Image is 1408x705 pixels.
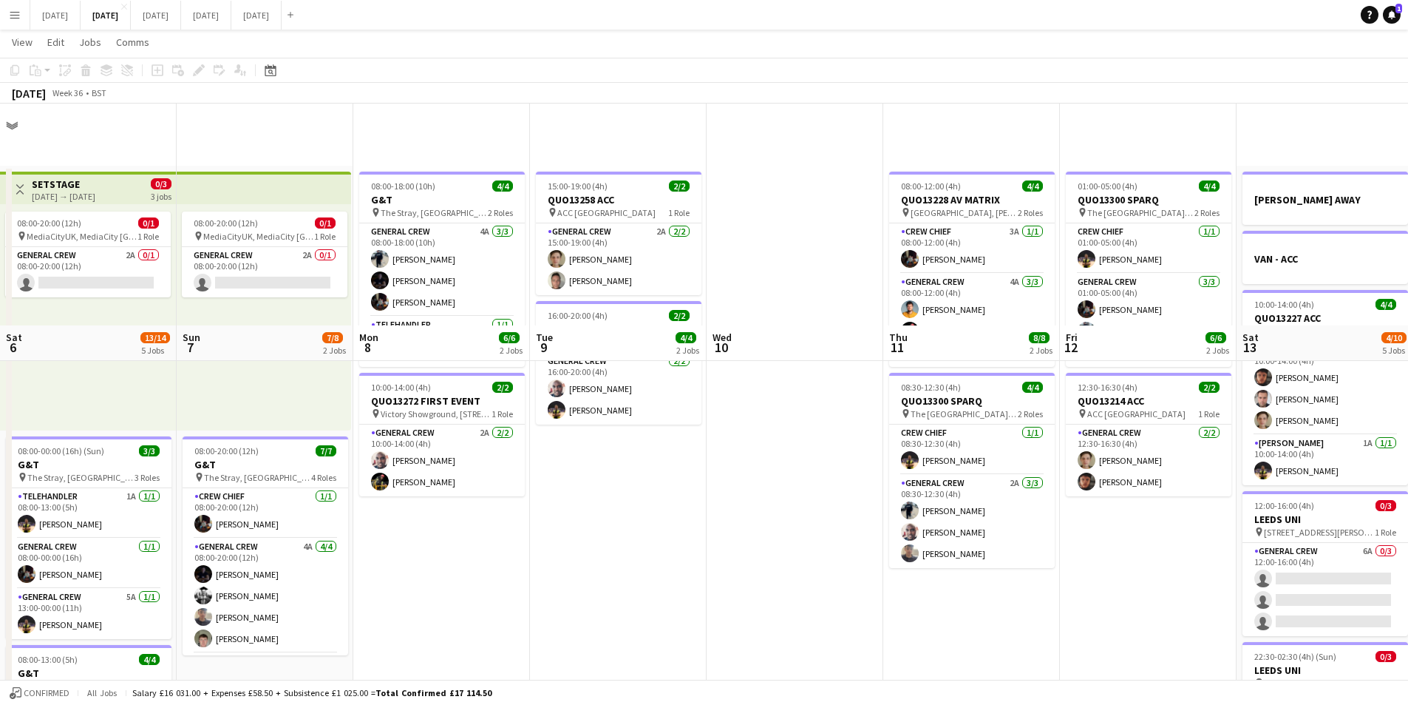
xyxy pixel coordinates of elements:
[5,247,171,297] app-card-role: General Crew2A0/108:00-20:00 (12h)
[1375,500,1396,511] span: 0/3
[359,172,525,367] app-job-card: 08:00-18:00 (10h)4/4G&T The Stray, [GEOGRAPHIC_DATA], [GEOGRAPHIC_DATA], [GEOGRAPHIC_DATA]2 Roles...
[1242,290,1408,485] app-job-card: 10:00-14:00 (4h)4/4QUO13227 ACC ACC [GEOGRAPHIC_DATA]2 RolesGeneral Crew1A3/310:00-14:00 (4h)[PER...
[1066,394,1231,408] h3: QUO13214 ACC
[359,223,525,317] app-card-role: General Crew4A3/308:00-18:00 (10h)[PERSON_NAME][PERSON_NAME][PERSON_NAME]
[911,207,1018,218] span: [GEOGRAPHIC_DATA], [PERSON_NAME][STREET_ADDRESS]
[1240,339,1259,356] span: 13
[1264,527,1375,538] span: [STREET_ADDRESS][PERSON_NAME][PERSON_NAME]
[1022,181,1043,192] span: 4/4
[1066,193,1231,206] h3: QUO13300 SPARQ
[6,331,22,344] span: Sat
[6,589,171,639] app-card-role: General Crew5A1/113:00-00:00 (11h)[PERSON_NAME]
[110,33,155,52] a: Comms
[314,231,336,242] span: 1 Role
[1383,6,1401,24] a: 1
[151,189,171,202] div: 3 jobs
[889,274,1055,367] app-card-role: General Crew4A3/308:00-12:00 (4h)[PERSON_NAME][PERSON_NAME][PERSON_NAME]
[1066,331,1078,344] span: Fri
[669,181,690,192] span: 2/2
[316,445,336,456] span: 7/7
[139,654,160,665] span: 4/4
[315,217,336,229] span: 0/1
[1030,345,1052,356] div: 2 Jobs
[534,339,553,356] span: 9
[536,301,701,425] div: 16:00-20:00 (4h)2/2QUO13272 FIRST EVENT Victory Showground, [STREET_ADDRESS][PERSON_NAME]1 RoleGe...
[901,382,961,393] span: 08:30-12:30 (4h)
[32,178,95,191] h3: SETSTAGE
[1087,207,1194,218] span: The [GEOGRAPHIC_DATA], [STREET_ADDRESS]
[183,436,348,655] app-job-card: 08:00-20:00 (12h)7/7G&T The Stray, [GEOGRAPHIC_DATA], [GEOGRAPHIC_DATA], [GEOGRAPHIC_DATA]4 Roles...
[1242,543,1408,636] app-card-role: General Crew6A0/312:00-16:00 (4h)
[889,475,1055,568] app-card-role: General Crew2A3/308:30-12:30 (4h)[PERSON_NAME][PERSON_NAME][PERSON_NAME]
[359,373,525,496] div: 10:00-14:00 (4h)2/2QUO13272 FIRST EVENT Victory Showground, [STREET_ADDRESS][PERSON_NAME]1 RoleGe...
[141,345,169,356] div: 5 Jobs
[536,331,553,344] span: Tue
[6,488,171,539] app-card-role: TELEHANDLER1A1/108:00-13:00 (5h)[PERSON_NAME]
[381,408,492,419] span: Victory Showground, [STREET_ADDRESS][PERSON_NAME]
[323,345,346,356] div: 2 Jobs
[32,191,95,202] div: [DATE] → [DATE]
[1205,332,1226,343] span: 6/6
[6,436,171,639] app-job-card: 08:00-00:00 (16h) (Sun)3/3G&T The Stray, [GEOGRAPHIC_DATA], [GEOGRAPHIC_DATA], [GEOGRAPHIC_DATA]3...
[30,1,81,30] button: [DATE]
[18,654,78,665] span: 08:00-13:00 (5h)
[1242,172,1408,225] app-job-card: [PERSON_NAME] AWAY
[1078,181,1137,192] span: 01:00-05:00 (4h)
[12,86,46,101] div: [DATE]
[889,193,1055,206] h3: QUO13228 AV MATRIX
[1194,207,1220,218] span: 2 Roles
[203,231,314,242] span: MediaCityUK, MediaCity [GEOGRAPHIC_DATA], [GEOGRAPHIC_DATA], Arrive M50 2NT, [GEOGRAPHIC_DATA]
[116,36,149,49] span: Comms
[1375,299,1396,310] span: 4/4
[889,394,1055,408] h3: QUO13300 SPARQ
[359,425,525,496] app-card-role: General Crew2A2/210:00-14:00 (4h)[PERSON_NAME][PERSON_NAME]
[1382,345,1406,356] div: 5 Jobs
[1242,231,1408,284] div: VAN - ACC
[137,231,159,242] span: 1 Role
[371,382,431,393] span: 10:00-14:00 (4h)
[381,207,488,218] span: The Stray, [GEOGRAPHIC_DATA], [GEOGRAPHIC_DATA], [GEOGRAPHIC_DATA]
[47,36,64,49] span: Edit
[911,408,1018,419] span: The [GEOGRAPHIC_DATA], [STREET_ADDRESS]
[889,373,1055,568] app-job-card: 08:30-12:30 (4h)4/4QUO13300 SPARQ The [GEOGRAPHIC_DATA], [STREET_ADDRESS]2 RolesCrew Chief1/108:3...
[182,212,347,297] app-job-card: 08:00-20:00 (12h)0/1 MediaCityUK, MediaCity [GEOGRAPHIC_DATA], [GEOGRAPHIC_DATA], Arrive M50 2NT,...
[1066,425,1231,496] app-card-role: General Crew2/212:30-16:30 (4h)[PERSON_NAME][PERSON_NAME]
[1242,435,1408,485] app-card-role: [PERSON_NAME]1A1/110:00-14:00 (4h)[PERSON_NAME]
[183,539,348,653] app-card-role: General Crew4A4/408:00-20:00 (12h)[PERSON_NAME][PERSON_NAME][PERSON_NAME][PERSON_NAME]
[1375,651,1396,662] span: 0/3
[1199,181,1220,192] span: 4/4
[1254,500,1314,511] span: 12:00-16:00 (4h)
[1087,408,1186,419] span: ACC [GEOGRAPHIC_DATA]
[132,687,492,698] div: Salary £16 031.00 + Expenses £58.50 + Subsistence £1 025.00 =
[1206,345,1229,356] div: 2 Jobs
[712,331,732,344] span: Wed
[1066,373,1231,496] div: 12:30-16:30 (4h)2/2QUO13214 ACC ACC [GEOGRAPHIC_DATA]1 RoleGeneral Crew2/212:30-16:30 (4h)[PERSON...
[1066,172,1231,367] app-job-card: 01:00-05:00 (4h)4/4QUO13300 SPARQ The [GEOGRAPHIC_DATA], [STREET_ADDRESS]2 RolesCrew Chief1/101:0...
[536,323,701,336] h3: QUO13272 FIRST EVENT
[500,345,523,356] div: 2 Jobs
[536,353,701,425] app-card-role: General Crew2/216:00-20:00 (4h)[PERSON_NAME][PERSON_NAME]
[889,172,1055,367] app-job-card: 08:00-12:00 (4h)4/4QUO13228 AV MATRIX [GEOGRAPHIC_DATA], [PERSON_NAME][STREET_ADDRESS]2 RolesCrew...
[73,33,107,52] a: Jobs
[357,339,378,356] span: 8
[375,687,492,698] span: Total Confirmed £17 114.50
[231,1,282,30] button: [DATE]
[18,445,104,456] span: 08:00-00:00 (16h) (Sun)
[183,331,200,344] span: Sun
[1066,274,1231,367] app-card-role: General Crew3/301:00-05:00 (4h)[PERSON_NAME][PERSON_NAME][PERSON_NAME]
[183,488,348,539] app-card-role: Crew Chief1/108:00-20:00 (12h)[PERSON_NAME]
[1242,491,1408,636] app-job-card: 12:00-16:00 (4h)0/3LEEDS UNI [STREET_ADDRESS][PERSON_NAME][PERSON_NAME]1 RoleGeneral Crew6A0/312:...
[1029,332,1050,343] span: 8/8
[536,193,701,206] h3: QUO13258 ACC
[151,178,171,189] span: 0/3
[92,87,106,98] div: BST
[1375,678,1396,689] span: 1 Role
[889,223,1055,274] app-card-role: Crew Chief3A1/108:00-12:00 (4h)[PERSON_NAME]
[182,247,347,297] app-card-role: General Crew2A0/108:00-20:00 (12h)
[6,539,171,589] app-card-role: General Crew1/108:00-00:00 (16h)[PERSON_NAME]
[536,172,701,295] app-job-card: 15:00-19:00 (4h)2/2QUO13258 ACC ACC [GEOGRAPHIC_DATA]1 RoleGeneral Crew2A2/215:00-19:00 (4h)[PERS...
